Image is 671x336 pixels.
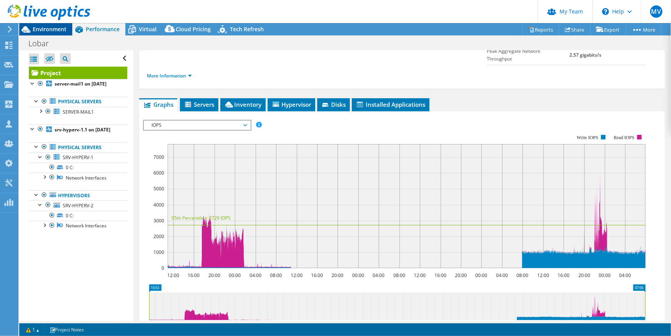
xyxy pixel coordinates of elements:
[602,8,609,15] svg: \n
[55,126,110,133] b: srv-hyperv-1.1 on [DATE]
[270,272,282,279] text: 08:00
[496,272,508,279] text: 04:00
[356,101,426,108] span: Installed Applications
[29,200,127,210] a: SRV-HYPERV-2
[153,154,164,160] text: 7000
[171,215,231,221] text: 95th Percentile = 2729 IOPS
[414,272,426,279] text: 12:00
[153,170,164,176] text: 6000
[153,217,164,224] text: 3000
[230,25,264,33] span: Tech Refresh
[435,272,446,279] text: 16:00
[29,124,127,134] a: srv-hyperv-1.1 on [DATE]
[291,272,303,279] text: 12:00
[176,25,211,33] span: Cloud Pricing
[569,52,601,58] b: 2.57 gigabits/s
[577,135,598,140] text: Write IOPS
[311,272,323,279] text: 16:00
[143,101,173,108] span: Graphs
[21,325,45,334] a: 1
[29,221,127,231] a: Network Interfaces
[558,272,569,279] text: 16:00
[162,265,164,271] text: 0
[29,79,127,89] a: server-mail1 on [DATE]
[224,101,262,108] span: Inventory
[153,202,164,208] text: 4000
[167,272,179,279] text: 12:00
[516,272,528,279] text: 08:00
[559,24,591,35] a: Share
[599,272,611,279] text: 00:00
[487,47,569,63] label: Peak Aggregate Network Throughput
[331,272,343,279] text: 20:00
[614,135,634,140] text: Read IOPS
[29,173,127,183] a: Network Interfaces
[63,202,93,209] span: SRV-HYPERV-2
[148,121,246,130] span: IOPS
[250,272,261,279] text: 04:00
[139,25,157,33] span: Virtual
[29,153,127,163] a: SRV-HYPERV-1
[537,272,549,279] text: 12:00
[63,154,93,161] span: SRV-HYPERV-1
[25,39,61,48] h1: Lobar
[29,163,127,173] a: 0 C:
[153,185,164,192] text: 5000
[29,97,127,107] a: Physical Servers
[321,101,346,108] span: Disks
[33,25,67,33] span: Environment
[626,24,661,35] a: More
[590,24,626,35] a: Export
[188,272,200,279] text: 16:00
[475,272,487,279] text: 00:00
[29,67,127,79] a: Project
[29,190,127,200] a: Hypervisors
[86,25,120,33] span: Performance
[63,109,94,115] span: SERVER-MAIL1
[44,325,89,334] a: Project Notes
[147,72,192,79] a: More Information
[619,272,631,279] text: 04:00
[29,211,127,221] a: 0 C:
[650,5,663,18] span: MV
[208,272,220,279] text: 20:00
[153,249,164,255] text: 1000
[393,272,405,279] text: 08:00
[373,272,385,279] text: 04:00
[352,272,364,279] text: 00:00
[578,272,590,279] text: 20:00
[29,107,127,117] a: SERVER-MAIL1
[229,272,241,279] text: 00:00
[184,101,215,108] span: Servers
[523,24,559,35] a: Reports
[455,272,467,279] text: 20:00
[29,142,127,152] a: Physical Servers
[271,101,311,108] span: Hypervisor
[153,233,164,240] text: 2000
[55,81,107,87] b: server-mail1 on [DATE]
